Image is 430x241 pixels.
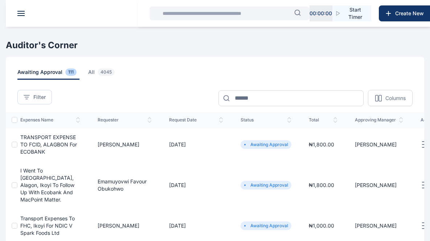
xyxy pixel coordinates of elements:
h1: Auditor's Corner [6,40,424,51]
span: Requester [98,117,152,123]
span: Filter [33,94,46,101]
span: total [309,117,337,123]
a: awaiting approval111 [17,68,88,80]
span: ₦ 1,800.00 [309,182,334,188]
span: all [88,68,118,80]
span: status [241,117,291,123]
a: TRANSPORT EXPENSE TO FCID, ALAGBON for ECOBANK [20,134,77,155]
span: ₦ 1,000.00 [309,223,334,229]
li: Awaiting Approval [243,182,288,188]
td: [PERSON_NAME] [89,128,160,161]
span: Start Timer [345,6,365,21]
li: Awaiting Approval [243,223,288,229]
span: request date [169,117,223,123]
button: Filter [17,90,52,104]
span: ₦ 1,800.00 [309,141,334,147]
td: Emamuyovwi Favour Obukohwo [89,161,160,209]
a: Transport Expenses to FHC, Ikoyi for NDIC V Spark Foods Ltd [20,215,75,236]
td: [DATE] [160,161,232,209]
button: Columns [368,90,413,106]
p: 00 : 00 : 00 [310,10,332,17]
a: all4045 [88,68,126,80]
span: 4045 [98,68,115,76]
td: [PERSON_NAME] [346,128,412,161]
span: 111 [65,68,77,76]
li: Awaiting Approval [243,142,288,147]
span: approving manager [355,117,403,123]
button: Start Timer [332,5,371,21]
td: [PERSON_NAME] [346,161,412,209]
span: Create New [392,10,430,17]
td: [DATE] [160,128,232,161]
a: I went to [GEOGRAPHIC_DATA], Alagon, Ikoyi to follow up with Ecobank and MacPoint Matter. [20,167,74,203]
span: expenses Name [20,117,80,123]
span: awaiting approval [17,68,79,80]
p: Columns [385,95,406,102]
